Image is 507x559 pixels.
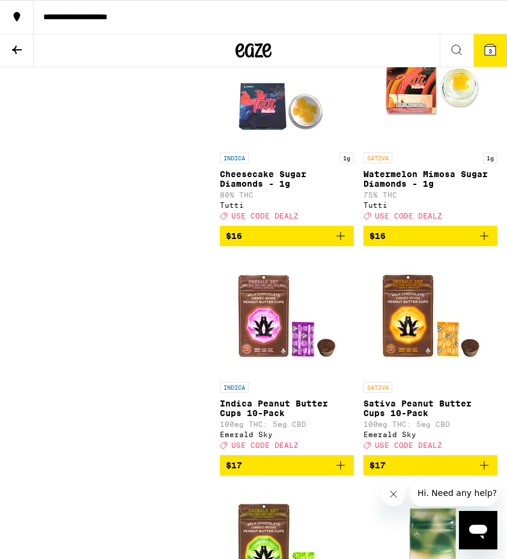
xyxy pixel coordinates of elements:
[363,399,497,418] p: Sativa Peanut Butter Cups 10-Pack
[231,212,299,220] span: USE CODE DEALZ
[220,191,354,199] p: 80% THC
[410,480,497,506] iframe: Message from company
[371,256,491,376] img: Emerald Sky - Sativa Peanut Butter Cups 10-Pack
[220,153,249,163] p: INDICA
[363,382,392,393] p: SATIVA
[381,482,405,506] iframe: Close message
[363,226,497,246] button: Add to bag
[363,256,497,455] a: Open page for Sativa Peanut Butter Cups 10-Pack from Emerald Sky
[363,420,497,428] p: 100mg THC: 5mg CBD
[371,26,491,147] img: Tutti - Watermelon Mimosa Sugar Diamonds - 1g
[363,431,497,438] div: Emerald Sky
[220,399,354,418] p: Indica Peanut Butter Cups 10-Pack
[220,201,354,209] div: Tutti
[459,511,497,549] iframe: Button to launch messaging window
[473,34,507,67] button: 3
[369,461,386,470] span: $17
[483,153,497,163] p: 1g
[375,441,442,449] span: USE CODE DEALZ
[488,47,492,55] span: 3
[363,153,392,163] p: SATIVA
[220,169,354,189] p: Cheesecake Sugar Diamonds - 1g
[220,382,249,393] p: INDICA
[375,212,442,220] span: USE CODE DEALZ
[363,455,497,476] button: Add to bag
[231,441,299,449] span: USE CODE DEALZ
[220,256,354,455] a: Open page for Indica Peanut Butter Cups 10-Pack from Emerald Sky
[220,455,354,476] button: Add to bag
[220,26,354,226] a: Open page for Cheesecake Sugar Diamonds - 1g from Tutti
[363,26,497,226] a: Open page for Watermelon Mimosa Sugar Diamonds - 1g from Tutti
[369,231,386,241] span: $16
[339,153,354,163] p: 1g
[220,431,354,438] div: Emerald Sky
[226,231,242,241] span: $16
[363,201,497,209] div: Tutti
[220,420,354,428] p: 100mg THC: 5mg CBD
[363,191,497,199] p: 75% THC
[227,256,347,376] img: Emerald Sky - Indica Peanut Butter Cups 10-Pack
[226,461,242,470] span: $17
[227,26,347,147] img: Tutti - Cheesecake Sugar Diamonds - 1g
[220,226,354,246] button: Add to bag
[363,169,497,189] p: Watermelon Mimosa Sugar Diamonds - 1g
